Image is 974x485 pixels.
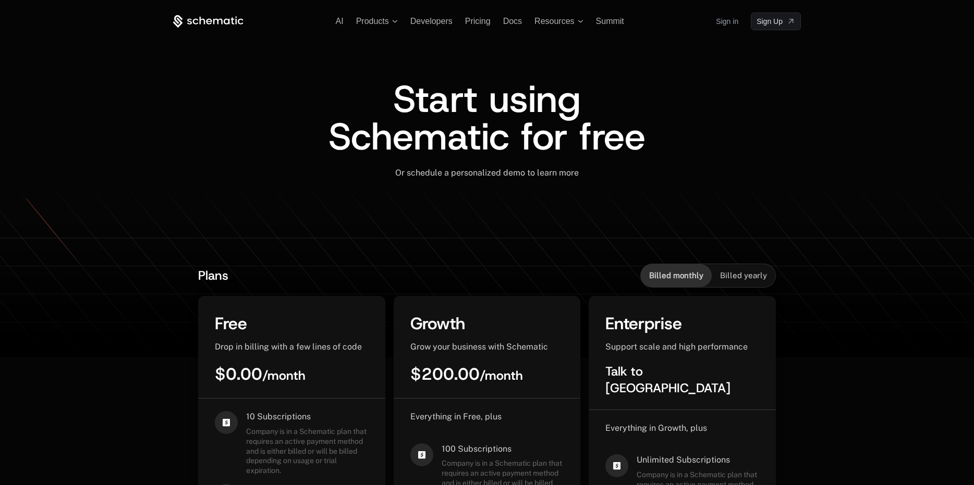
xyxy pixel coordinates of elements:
span: Talk to [GEOGRAPHIC_DATA] [605,363,731,396]
span: Billed yearly [720,270,767,281]
span: Enterprise [605,313,682,334]
a: Summit [596,17,624,26]
span: Everything in Growth, plus [605,423,707,433]
span: $200.00 [410,363,523,385]
span: Drop in billing with a few lines of code [215,342,362,352]
i: cashapp [215,411,238,434]
a: Pricing [465,17,491,26]
span: Plans [198,267,228,284]
span: Unlimited Subscriptions [637,454,759,466]
a: Docs [503,17,522,26]
a: Sign in [716,13,738,30]
span: Start using Schematic for free [328,74,646,161]
i: cashapp [410,443,433,466]
span: Company is in a Schematic plan that requires an active payment method and is either billed or wil... [246,427,369,476]
span: 10 Subscriptions [246,411,369,422]
span: Or schedule a personalized demo to learn more [395,168,579,178]
span: Sign Up [757,16,783,27]
span: Resources [534,17,574,26]
a: AI [336,17,344,26]
i: cashapp [605,454,628,477]
span: Everything in Free, plus [410,412,502,421]
sub: / month [262,367,306,384]
span: Support scale and high performance [605,342,748,352]
span: Products [356,17,389,26]
span: Free [215,313,247,334]
sub: / month [480,367,523,384]
span: 100 Subscriptions [442,443,564,455]
a: [object Object] [751,13,801,30]
span: Billed monthly [649,270,703,281]
span: $0.00 [215,363,306,385]
span: Grow your business with Schematic [410,342,548,352]
span: Growth [410,313,465,334]
a: Developers [410,17,453,26]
